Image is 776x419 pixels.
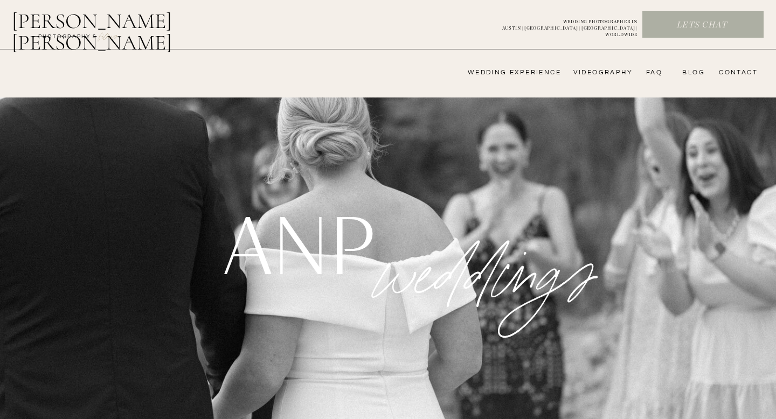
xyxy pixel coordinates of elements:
p: WEDDINGS [357,186,626,265]
a: FAQ [641,68,662,77]
a: WEDDING PHOTOGRAPHER INAUSTIN | [GEOGRAPHIC_DATA] | [GEOGRAPHIC_DATA] | WORLDWIDE [484,19,638,31]
a: videography [570,68,633,77]
a: [PERSON_NAME] [PERSON_NAME] [12,10,228,36]
a: Lets chat [643,19,761,31]
p: WEDDING PHOTOGRAPHER IN AUSTIN | [GEOGRAPHIC_DATA] | [GEOGRAPHIC_DATA] | WORLDWIDE [484,19,638,31]
a: photography & [32,33,103,46]
a: wedding experience [453,68,561,77]
a: FILMs [88,29,128,42]
h1: anp [223,202,370,281]
a: CONTACT [716,68,758,77]
a: bLog [678,68,705,77]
